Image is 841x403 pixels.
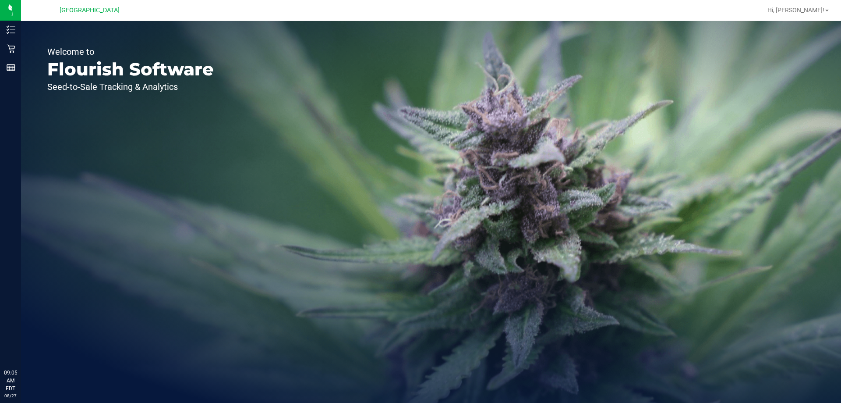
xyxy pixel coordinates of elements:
inline-svg: Reports [7,63,15,72]
p: 09:05 AM EDT [4,369,17,392]
p: Flourish Software [47,61,214,78]
p: 08/27 [4,392,17,399]
p: Seed-to-Sale Tracking & Analytics [47,82,214,91]
iframe: Resource center [9,333,35,359]
span: Hi, [PERSON_NAME]! [767,7,824,14]
span: [GEOGRAPHIC_DATA] [60,7,120,14]
inline-svg: Retail [7,44,15,53]
p: Welcome to [47,47,214,56]
inline-svg: Inventory [7,25,15,34]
